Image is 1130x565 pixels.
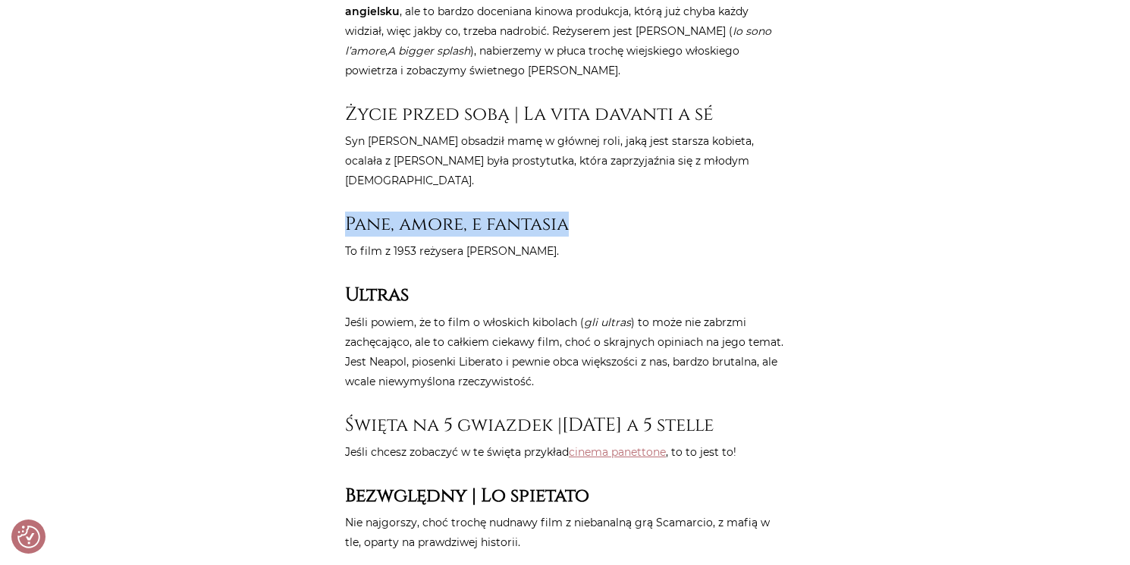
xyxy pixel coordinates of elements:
p: To film z 1953 reżysera [PERSON_NAME]. [345,241,785,261]
p: Nie najgorszy, choć trochę nudnawy film z niebanalną grą Scamarcio, z mafią w tle, oparty na praw... [345,513,785,552]
em: gli ultras [584,315,631,329]
strong: Bezwględny | Lo spietato [345,483,589,508]
em: A bigger splash [388,44,470,58]
p: Syn [PERSON_NAME] obsadził mamę w głównej roli, jaką jest starsza kobieta, ocalała z [PERSON_NAME... [345,131,785,190]
h3: Święta na 5 gwiazdek |[DATE] a 5 stelle [345,414,785,436]
h3: Pane, amore, e fantasia [345,213,785,235]
p: Jeśli powiem, że to film o włoskich kibolach ( ) to może nie zabrzmi zachęcająco, ale to całkiem ... [345,312,785,391]
h3: Życie przed sobą | La vita davanti a sé [345,103,785,125]
strong: Ultras [345,282,409,307]
em: Io sono l’amore [345,24,771,58]
a: Jeśli chcesz zobaczyć w te święta przykład cinemah panettone, to to jest to! (otwiera się w nowej... [569,445,660,459]
p: Jeśli chcesz zobaczyć w te święta przykład , to to jest to! [345,442,785,462]
a: e [660,445,666,459]
img: Revisit consent button [17,526,40,548]
button: Preferencje co do zgód [17,526,40,548]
